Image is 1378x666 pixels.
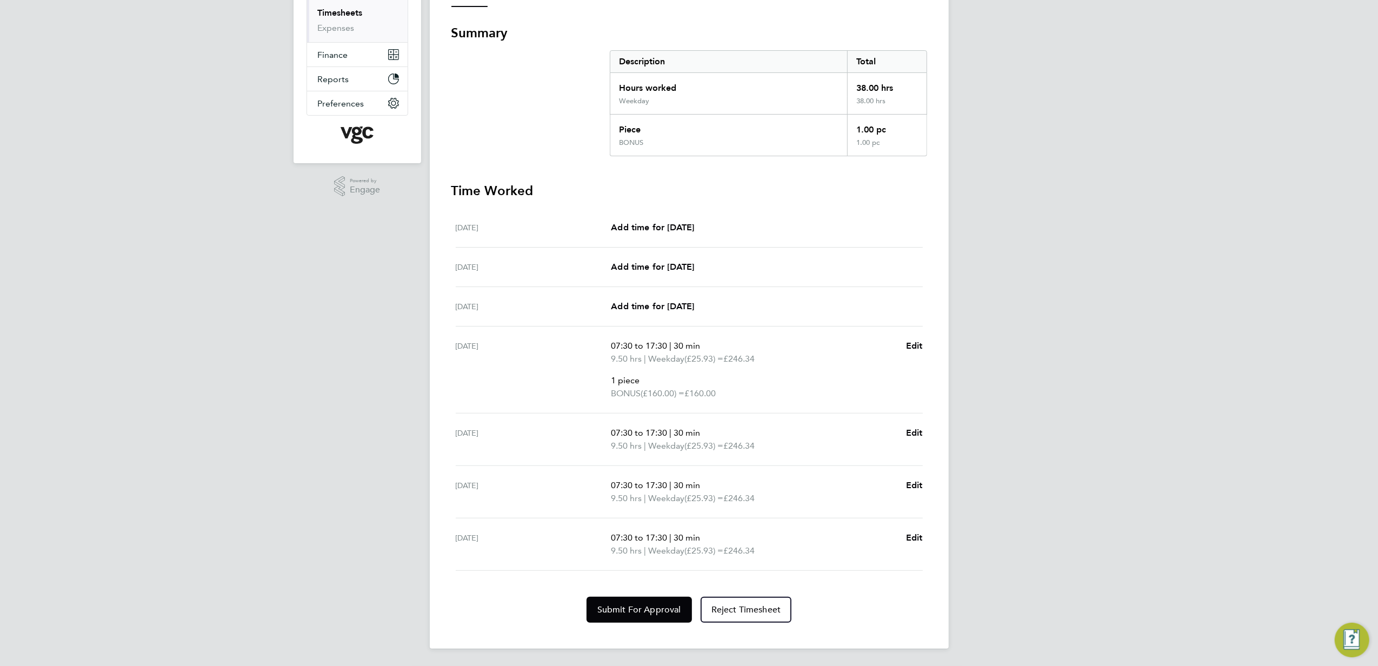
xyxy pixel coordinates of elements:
button: Preferences [307,91,408,115]
span: | [669,428,671,438]
div: Weekday [619,97,649,105]
a: Edit [906,531,923,544]
a: Powered byEngage [334,176,380,197]
button: Finance [307,43,408,66]
span: (£25.93) = [684,441,723,451]
div: [DATE] [456,479,611,505]
div: Summary [610,50,927,156]
span: 30 min [674,428,700,438]
span: 9.50 hrs [611,441,642,451]
span: Finance [318,50,348,60]
span: Reports [318,74,349,84]
a: Add time for [DATE] [611,261,694,274]
span: £160.00 [684,388,716,398]
h3: Time Worked [451,182,927,199]
span: Weekday [648,439,684,452]
span: 30 min [674,480,700,490]
div: [DATE] [456,261,611,274]
div: [DATE] [456,531,611,557]
span: 07:30 to 17:30 [611,532,667,543]
span: Engage [350,185,380,195]
span: 07:30 to 17:30 [611,341,667,351]
span: Add time for [DATE] [611,301,694,311]
div: [DATE] [456,427,611,452]
span: £246.34 [723,441,755,451]
span: Edit [906,428,923,438]
span: 9.50 hrs [611,354,642,364]
span: 07:30 to 17:30 [611,480,667,490]
span: Add time for [DATE] [611,222,694,232]
div: Description [610,51,848,72]
span: Powered by [350,176,380,185]
span: Weekday [648,544,684,557]
span: Weekday [648,352,684,365]
span: | [669,532,671,543]
span: 30 min [674,341,700,351]
span: (£160.00) = [641,388,684,398]
div: [DATE] [456,339,611,400]
span: BONUS [611,387,641,400]
span: £246.34 [723,493,755,503]
img: vgcgroup-logo-retina.png [341,126,374,144]
div: 1.00 pc [847,115,926,138]
div: Total [847,51,926,72]
span: | [669,480,671,490]
a: Edit [906,339,923,352]
button: Reports [307,67,408,91]
div: [DATE] [456,300,611,313]
span: | [644,354,646,364]
div: [DATE] [456,221,611,234]
span: 9.50 hrs [611,493,642,503]
span: Weekday [648,492,684,505]
span: | [644,441,646,451]
span: Add time for [DATE] [611,262,694,272]
span: (£25.93) = [684,493,723,503]
a: Edit [906,427,923,439]
span: £246.34 [723,354,755,364]
div: Piece [610,115,848,138]
span: Submit For Approval [597,604,681,615]
a: Edit [906,479,923,492]
div: BONUS [619,138,643,147]
span: | [669,341,671,351]
span: (£25.93) = [684,545,723,556]
p: 1 piece [611,374,897,387]
span: Edit [906,480,923,490]
span: Preferences [318,98,364,109]
h3: Summary [451,24,927,42]
button: Submit For Approval [587,597,692,623]
a: Timesheets [318,8,363,18]
section: Timesheet [451,24,927,623]
button: Reject Timesheet [701,597,792,623]
span: Edit [906,532,923,543]
span: £246.34 [723,545,755,556]
a: Add time for [DATE] [611,221,694,234]
div: 38.00 hrs [847,97,926,114]
a: Add time for [DATE] [611,300,694,313]
span: 9.50 hrs [611,545,642,556]
div: 38.00 hrs [847,73,926,97]
span: Reject Timesheet [711,604,781,615]
span: Edit [906,341,923,351]
span: 30 min [674,532,700,543]
div: 1.00 pc [847,138,926,156]
span: | [644,545,646,556]
div: Hours worked [610,73,848,97]
button: Engage Resource Center [1335,623,1369,657]
span: 07:30 to 17:30 [611,428,667,438]
span: | [644,493,646,503]
span: (£25.93) = [684,354,723,364]
a: Go to home page [307,126,408,144]
a: Expenses [318,23,355,33]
